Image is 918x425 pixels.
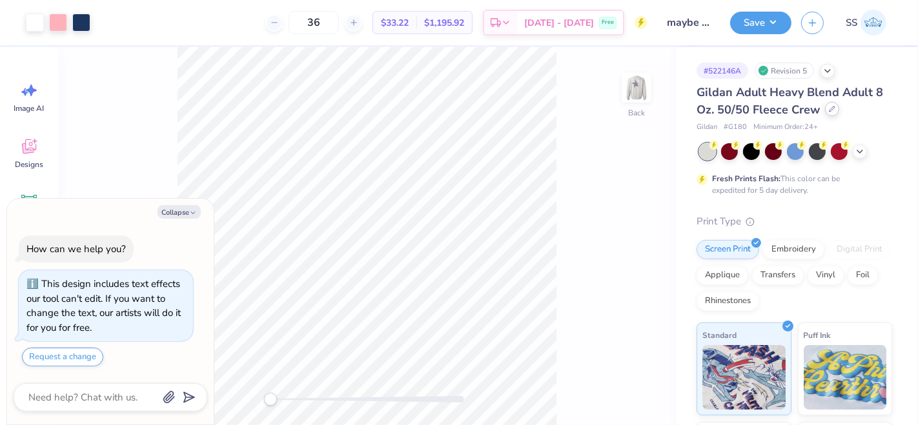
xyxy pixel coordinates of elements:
span: Image AI [14,103,45,114]
span: $1,195.92 [424,16,464,30]
input: Untitled Design [657,10,720,35]
a: SS [840,10,892,35]
div: # 522146A [697,63,748,79]
img: Standard [702,345,786,410]
div: Digital Print [828,240,891,259]
span: Minimum Order: 24 + [753,122,818,133]
div: Print Type [697,214,892,229]
div: Accessibility label [264,393,277,406]
div: Back [628,107,645,119]
div: Rhinestones [697,292,759,311]
span: Gildan Adult Heavy Blend Adult 8 Oz. 50/50 Fleece Crew [697,84,883,117]
div: Vinyl [808,266,844,285]
strong: Fresh Prints Flash: [712,173,780,184]
div: Screen Print [697,240,759,259]
button: Save [730,12,791,34]
img: Puff Ink [804,345,887,410]
div: Foil [848,266,878,285]
span: Designs [15,159,43,170]
div: Transfers [752,266,804,285]
div: Revision 5 [755,63,814,79]
div: Embroidery [763,240,824,259]
div: This design includes text effects our tool can't edit. If you want to change the text, our artist... [26,277,181,334]
span: [DATE] - [DATE] [524,16,594,30]
span: $33.22 [381,16,409,30]
img: Shashank S Sharma [861,10,886,35]
div: Applique [697,266,748,285]
button: Collapse [158,205,201,219]
div: How can we help you? [26,242,126,255]
span: Standard [702,328,737,342]
img: Back [624,75,649,101]
span: Free [602,18,614,27]
span: # G180 [724,122,747,133]
input: – – [289,11,339,34]
span: SS [846,15,857,30]
div: This color can be expedited for 5 day delivery. [712,173,871,196]
span: Puff Ink [804,328,831,342]
button: Request a change [22,348,103,366]
span: Gildan [697,122,717,133]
